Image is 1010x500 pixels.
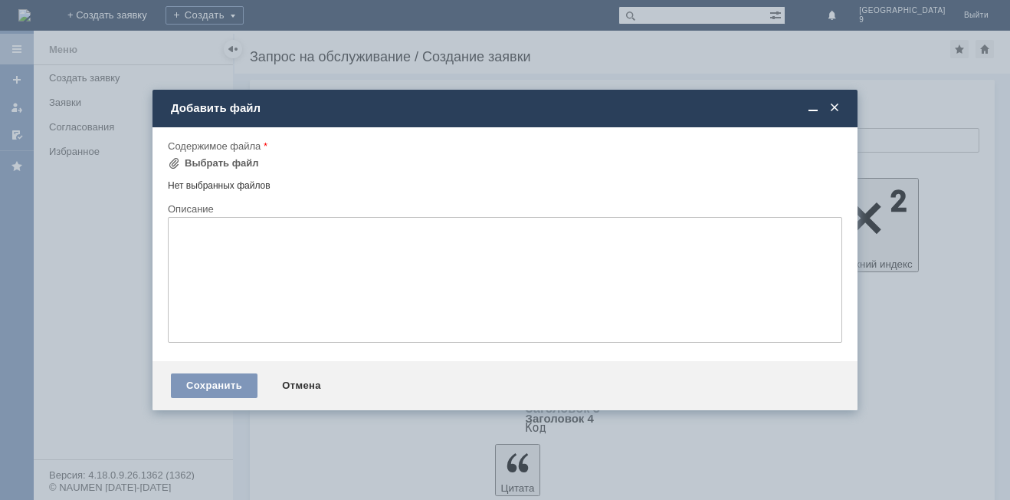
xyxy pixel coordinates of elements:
div: Выбрать файл [185,157,259,169]
div: Описание [168,204,839,214]
div: Содержимое файла [168,141,839,151]
span: Закрыть [827,101,842,115]
div: Добавить файл [171,101,842,115]
span: Свернуть (Ctrl + M) [805,101,821,115]
div: Нет выбранных файлов [168,174,842,192]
